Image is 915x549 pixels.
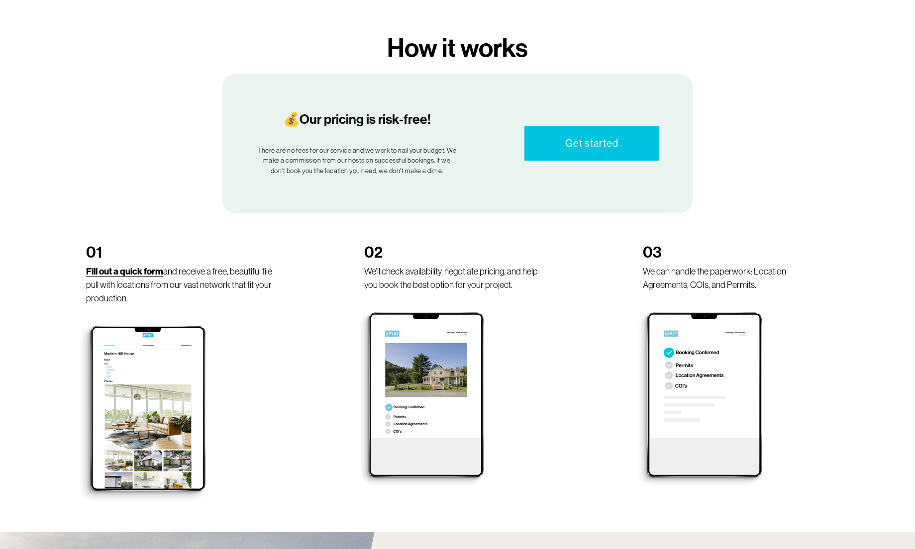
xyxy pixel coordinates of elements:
[364,243,551,262] h2: 02
[524,126,659,161] a: Get started
[256,146,458,176] p: There are no fees for our service and we work to nail your budget. We make a commission from our ...
[86,265,273,305] p: and receive a free, beautiful file pull with locations from our vast network that fit your produc...
[364,265,551,292] p: We’ll check availability, negotiate pricing, and help you book the best option for your project.
[86,267,163,276] a: Fill out a quick form
[290,33,625,64] h3: How it works
[256,111,458,128] h4: 💰Our pricing is risk-free!
[643,243,829,262] h2: 03
[86,266,163,277] strong: Fill out a quick form
[86,243,273,262] h2: 01
[643,265,829,292] p: We can handle the paperwork: Location Agreements, COIs, and Permits.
